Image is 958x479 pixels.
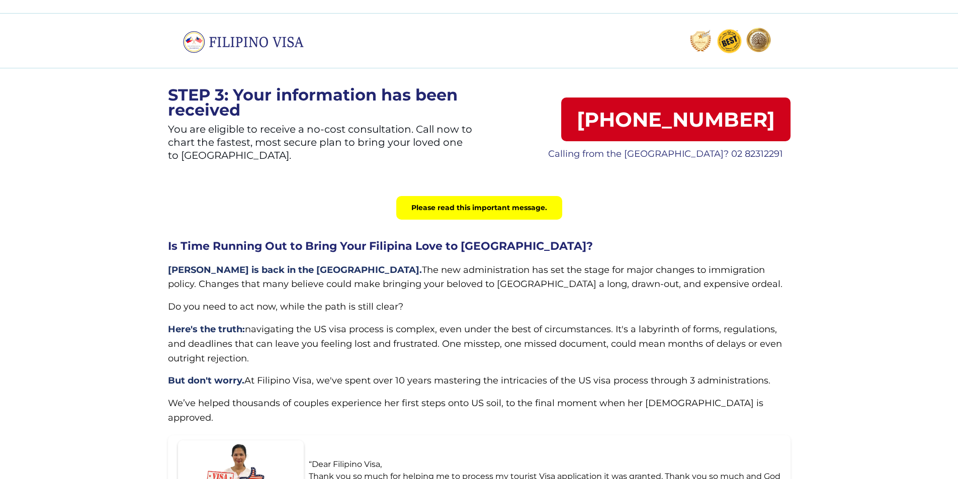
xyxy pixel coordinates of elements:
[168,324,245,335] span: Here's the truth:
[168,264,782,290] span: The new administration has set the stage for major changes to immigration policy. Changes that ma...
[168,123,473,169] p: You are eligible to receive a no-cost consultation. Call now to chart the fastest, most secure pl...
[168,240,791,253] h2: Is Time Running Out to Bring Your Filipina Love to [GEOGRAPHIC_DATA]?
[541,146,791,162] p: Calling from the [GEOGRAPHIC_DATA]? 02 82312291
[168,301,403,312] span: Do you need to act now, while the path is still clear?
[168,87,473,118] p: STEP 3: Your information has been received
[168,264,422,275] span: [PERSON_NAME] is back in the [GEOGRAPHIC_DATA].
[561,98,790,141] a: [PHONE_NUMBER]
[396,196,562,220] div: Please read this important message.
[168,324,782,364] span: navigating the US visa process is complex, even under the best of circumstances. It's a labyrinth...
[168,398,763,423] span: We’ve helped thousands of couples experience her first steps onto US soil, to the final moment wh...
[168,375,244,386] span: But don't worry.
[244,375,770,386] span: At Filipino Visa, we've spent over 10 years mastering the intricacies of the US visa process thro...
